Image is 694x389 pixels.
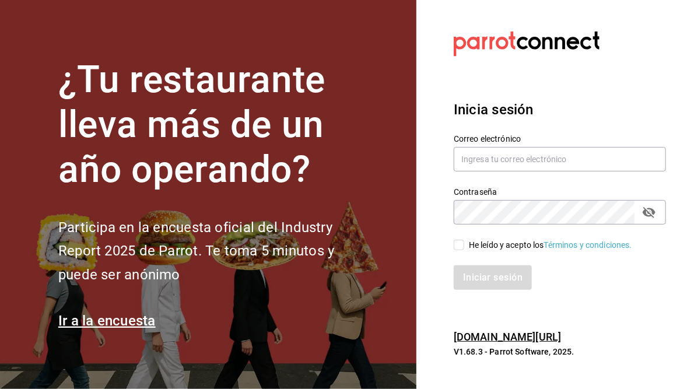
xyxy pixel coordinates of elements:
input: Ingresa tu correo electrónico [454,147,666,171]
div: He leído y acepto los [469,239,632,251]
label: Contraseña [454,188,666,197]
a: Términos y condiciones. [544,240,632,250]
label: Correo electrónico [454,135,666,143]
h2: Participa en la encuesta oficial del Industry Report 2025 de Parrot. Te toma 5 minutos y puede se... [58,216,373,287]
p: V1.68.3 - Parrot Software, 2025. [454,346,666,358]
h3: Inicia sesión [454,99,666,120]
button: passwordField [639,202,659,222]
a: [DOMAIN_NAME][URL] [454,331,561,343]
h1: ¿Tu restaurante lleva más de un año operando? [58,58,373,192]
a: Ir a la encuesta [58,313,156,329]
